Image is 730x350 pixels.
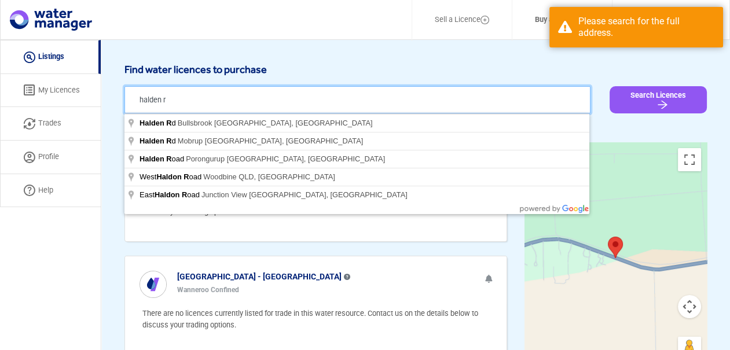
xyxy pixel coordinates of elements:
img: logo.svg [10,9,92,31]
div: Please search for the full address. [578,16,714,39]
span: East oad [140,190,201,199]
b: [GEOGRAPHIC_DATA] - [GEOGRAPHIC_DATA] [177,272,342,281]
a: Buy a Licence [520,6,604,34]
button: Toggle fullscreen view [678,148,701,171]
b: Wanneroo Confined [177,286,239,294]
span: Junction View [GEOGRAPHIC_DATA], [GEOGRAPHIC_DATA] [201,190,408,199]
img: licenses icon [24,84,35,96]
span: West oad [140,172,203,181]
img: Profile Icon [24,152,35,163]
button: [PERSON_NAME] [620,6,713,32]
span: Mobrup [GEOGRAPHIC_DATA], [GEOGRAPHIC_DATA] [178,137,363,145]
img: help icon [24,185,35,196]
img: listing icon [24,51,35,63]
p: There are no licences currently listed for trade in this water resource. Contact us on the detail... [142,308,492,331]
span: Haldon R [156,172,189,181]
h6: Find water licences to purchase [124,63,707,76]
span: Bullsbrook [GEOGRAPHIC_DATA], [GEOGRAPHIC_DATA] [178,119,373,127]
button: Search Licences [610,86,707,113]
input: Search your address [124,86,590,113]
img: trade icon [24,118,35,130]
span: Halden R [140,119,171,127]
span: d [140,137,178,145]
a: Sell a Licence [420,6,504,34]
span: Woodbine QLD, [GEOGRAPHIC_DATA] [203,172,335,181]
span: d [140,119,178,127]
img: icon%20white.svg [140,271,166,297]
span: oad [140,154,186,163]
span: Haldon R [155,190,187,199]
button: Map camera controls [678,295,701,318]
span: Halden R [140,137,171,145]
span: Porongurup [GEOGRAPHIC_DATA], [GEOGRAPHIC_DATA] [186,154,385,163]
span: Halden R [140,154,171,163]
img: Layer_1.svg [480,16,489,24]
img: Arrow Icon [655,99,670,110]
